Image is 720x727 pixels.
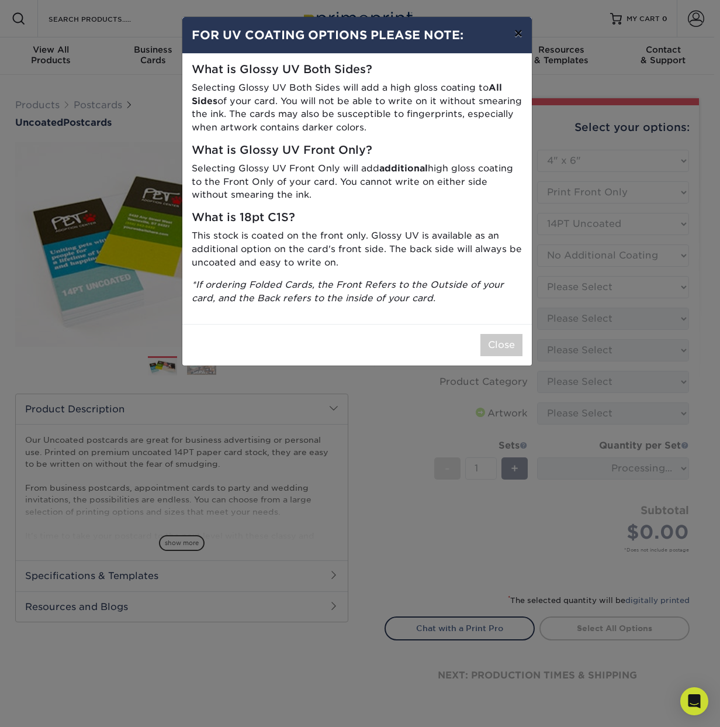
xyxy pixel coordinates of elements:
button: × [505,17,532,50]
strong: All Sides [192,82,502,106]
button: Close [480,334,522,356]
h5: What is Glossy UV Front Only? [192,144,522,157]
p: Selecting Glossy UV Both Sides will add a high gloss coating to of your card. You will not be abl... [192,81,522,135]
p: Selecting Glossy UV Front Only will add high gloss coating to the Front Only of your card. You ca... [192,162,522,202]
h4: FOR UV COATING OPTIONS PLEASE NOTE: [192,26,522,44]
i: *If ordering Folded Cards, the Front Refers to the Outside of your card, and the Back refers to t... [192,279,504,304]
strong: additional [379,163,428,174]
h5: What is Glossy UV Both Sides? [192,63,522,77]
h5: What is 18pt C1S? [192,211,522,225]
p: This stock is coated on the front only. Glossy UV is available as an additional option on the car... [192,229,522,269]
div: Open Intercom Messenger [680,687,708,715]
